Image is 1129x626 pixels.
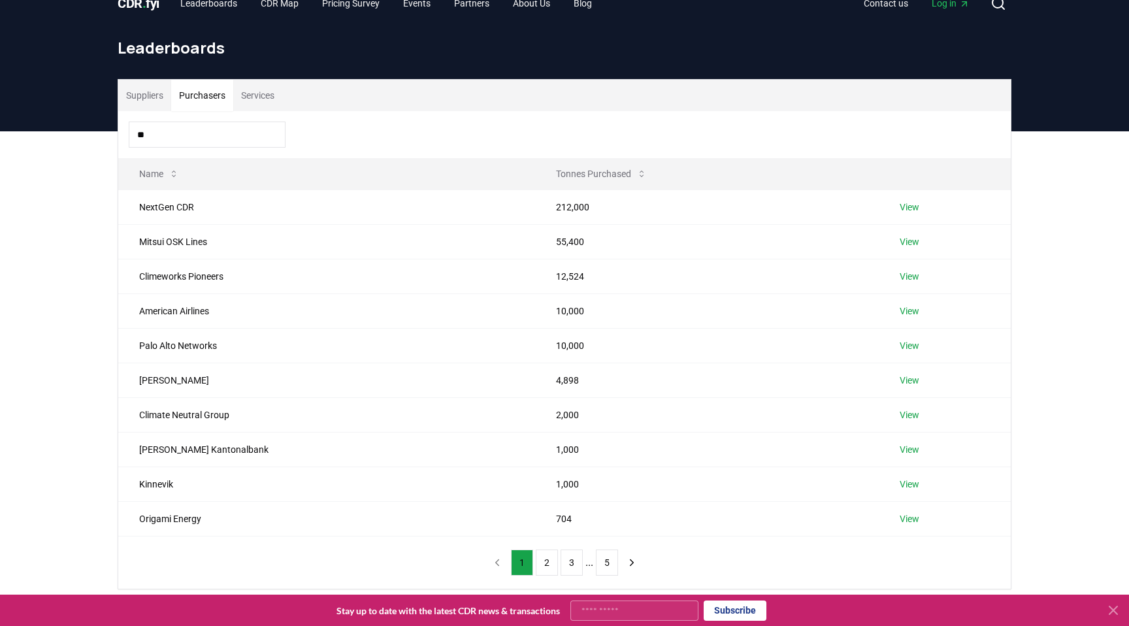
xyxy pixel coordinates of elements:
[900,201,919,214] a: View
[585,555,593,570] li: ...
[900,408,919,421] a: View
[118,432,535,467] td: [PERSON_NAME] Kantonalbank
[535,259,879,293] td: 12,524
[535,432,879,467] td: 1,000
[535,224,879,259] td: 55,400
[900,339,919,352] a: View
[561,550,583,576] button: 3
[535,189,879,224] td: 212,000
[118,397,535,432] td: Climate Neutral Group
[535,397,879,432] td: 2,000
[596,550,618,576] button: 5
[535,328,879,363] td: 10,000
[900,478,919,491] a: View
[118,467,535,501] td: Kinnevik
[118,224,535,259] td: Mitsui OSK Lines
[900,512,919,525] a: View
[118,37,1011,58] h1: Leaderboards
[900,235,919,248] a: View
[535,501,879,536] td: 704
[900,443,919,456] a: View
[535,467,879,501] td: 1,000
[118,189,535,224] td: NextGen CDR
[535,363,879,397] td: 4,898
[118,259,535,293] td: Climeworks Pioneers
[118,363,535,397] td: [PERSON_NAME]
[233,80,282,111] button: Services
[535,293,879,328] td: 10,000
[900,305,919,318] a: View
[118,501,535,536] td: Origami Energy
[900,374,919,387] a: View
[118,328,535,363] td: Palo Alto Networks
[118,80,171,111] button: Suppliers
[118,293,535,328] td: American Airlines
[536,550,558,576] button: 2
[171,80,233,111] button: Purchasers
[546,161,657,187] button: Tonnes Purchased
[900,270,919,283] a: View
[511,550,533,576] button: 1
[129,161,189,187] button: Name
[621,550,643,576] button: next page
